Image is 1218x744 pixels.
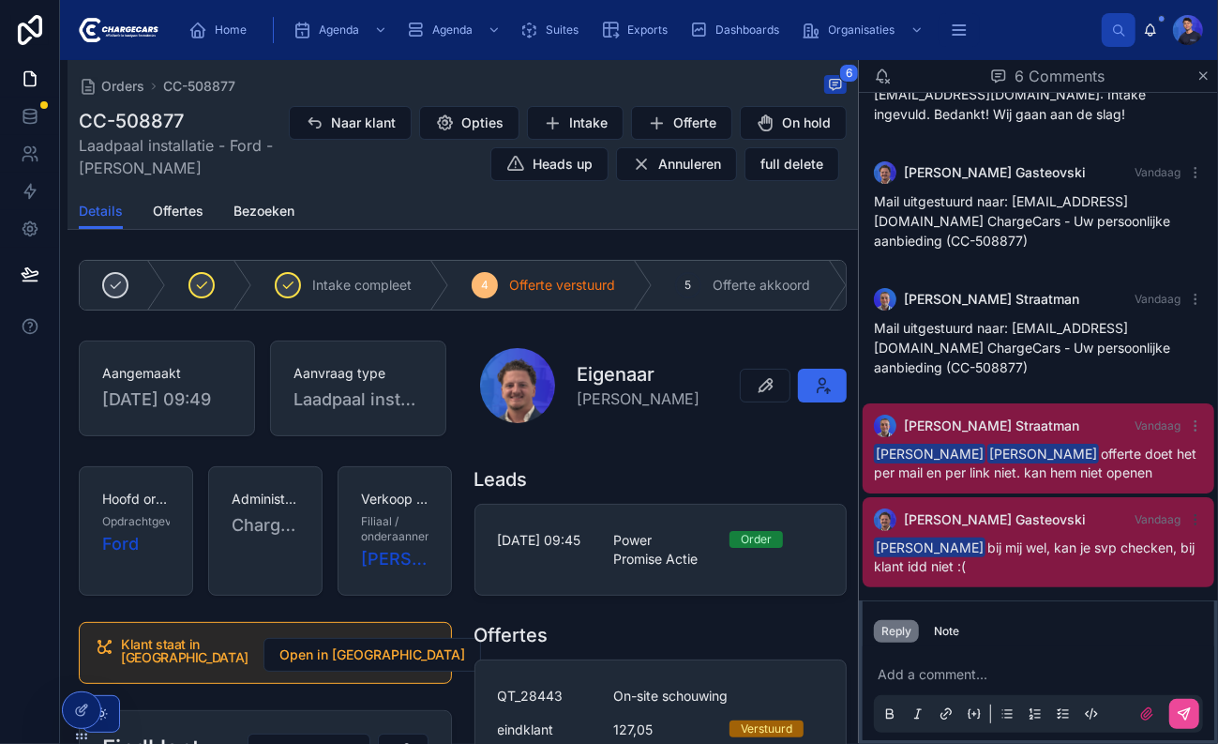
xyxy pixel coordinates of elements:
[153,194,203,232] a: Offertes
[1135,512,1180,526] span: Vandaag
[121,638,248,664] h5: Klant staat in Hubspot
[904,510,1086,529] span: [PERSON_NAME] Gasteovski
[684,13,793,47] a: Dashboards
[233,202,294,220] span: Bezoeken
[361,490,429,509] span: Verkoop organisatie
[797,13,933,47] a: Organisaties
[874,539,1195,574] span: bij mij wel, kan je svp checken, bij klant idd niet :(
[741,531,772,548] div: Order
[874,191,1203,251] p: Mail uitgestuurd naar: [EMAIL_ADDRESS][DOMAIN_NAME] ChargeCars - Uw persoonlijke aanbieding (CC-5...
[874,65,1203,124] p: Automatische mail succesvol verstuurd naar [EMAIL_ADDRESS][DOMAIN_NAME]: Intake ingevuld. Bedankt...
[613,531,707,569] span: Power Promise Actie
[1135,292,1180,306] span: Vandaag
[102,531,139,557] a: Ford
[829,23,895,38] span: Organisaties
[481,278,489,293] span: 4
[102,490,170,509] span: Hoofd organisatie
[432,23,473,38] span: Agenda
[1015,65,1105,87] span: 6 Comments
[740,106,847,140] button: On hold
[289,106,412,140] button: Naar klant
[546,23,579,38] span: Suites
[102,514,183,529] span: Opdrachtgever
[474,466,528,493] h1: Leads
[627,23,668,38] span: Exports
[361,514,446,544] span: Filiaal / onderaannemer
[824,75,847,98] button: 6
[613,721,707,739] span: 127,05
[595,13,681,47] a: Exports
[760,155,823,174] span: full delete
[215,23,247,38] span: Home
[741,721,792,737] div: Verstuurd
[527,106,624,140] button: Intake
[616,147,737,181] button: Annuleren
[287,13,397,47] a: Agenda
[874,318,1203,377] p: Mail uitgestuurd naar: [EMAIL_ADDRESS][DOMAIN_NAME] ChargeCars - Uw persoonlijke aanbieding (CC-5...
[498,531,592,550] span: [DATE] 09:45
[673,114,716,132] span: Offerte
[514,13,592,47] a: Suites
[79,194,123,230] a: Details
[533,155,593,174] span: Heads up
[232,512,299,539] span: ChargeCars
[904,290,1079,309] span: [PERSON_NAME] Straatman
[685,278,692,293] span: 5
[874,444,985,463] span: [PERSON_NAME]
[631,106,732,140] button: Offerte
[613,687,728,706] span: On-site schouwing
[904,417,1079,435] span: [PERSON_NAME] Straatman
[490,147,609,181] button: Heads up
[163,77,235,96] a: CC-508877
[293,364,423,383] span: Aanvraag type
[153,202,203,220] span: Offertes
[183,13,260,47] a: Home
[475,505,847,595] a: [DATE] 09:45Power Promise ActieOrder
[578,361,700,387] h1: Eigenaar
[904,163,1086,182] span: [PERSON_NAME] Gasteovski
[233,194,294,232] a: Bezoeken
[461,114,504,132] span: Opties
[293,387,423,413] span: Laadpaal installatie
[926,620,967,643] button: Note
[744,147,839,181] button: full delete
[361,546,429,572] a: [PERSON_NAME] Goes
[713,276,810,295] span: Offerte akkoord
[419,106,519,140] button: Opties
[312,276,412,295] span: Intake compleet
[102,364,232,383] span: Aangemaakt
[75,15,158,45] img: App logo
[319,23,359,38] span: Agenda
[569,114,608,132] span: Intake
[1135,418,1180,433] span: Vandaag
[839,64,859,83] span: 6
[279,645,465,664] span: Open in [GEOGRAPHIC_DATA]
[474,622,549,648] h1: Offertes
[173,9,1102,51] div: scrollable content
[874,446,1196,480] span: offerte doet het per mail en per link niet. kan hem niet openen
[987,444,1099,463] span: [PERSON_NAME]
[232,490,299,509] span: Administratie
[578,387,700,410] span: [PERSON_NAME]
[263,638,481,672] button: Open in [GEOGRAPHIC_DATA]
[874,620,919,643] button: Reply
[498,687,592,706] span: QT_28443
[79,202,123,220] span: Details
[658,155,721,174] span: Annuleren
[498,721,554,739] span: eindklant
[934,624,959,639] div: Note
[102,387,232,413] span: [DATE] 09:49
[509,276,615,295] span: Offerte verstuurd
[79,108,274,134] h1: CC-508877
[874,538,985,557] span: [PERSON_NAME]
[79,134,274,179] span: Laadpaal installatie - Ford - [PERSON_NAME]
[331,114,396,132] span: Naar klant
[400,13,510,47] a: Agenda
[79,77,144,96] a: Orders
[716,23,780,38] span: Dashboards
[782,114,831,132] span: On hold
[1135,165,1180,179] span: Vandaag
